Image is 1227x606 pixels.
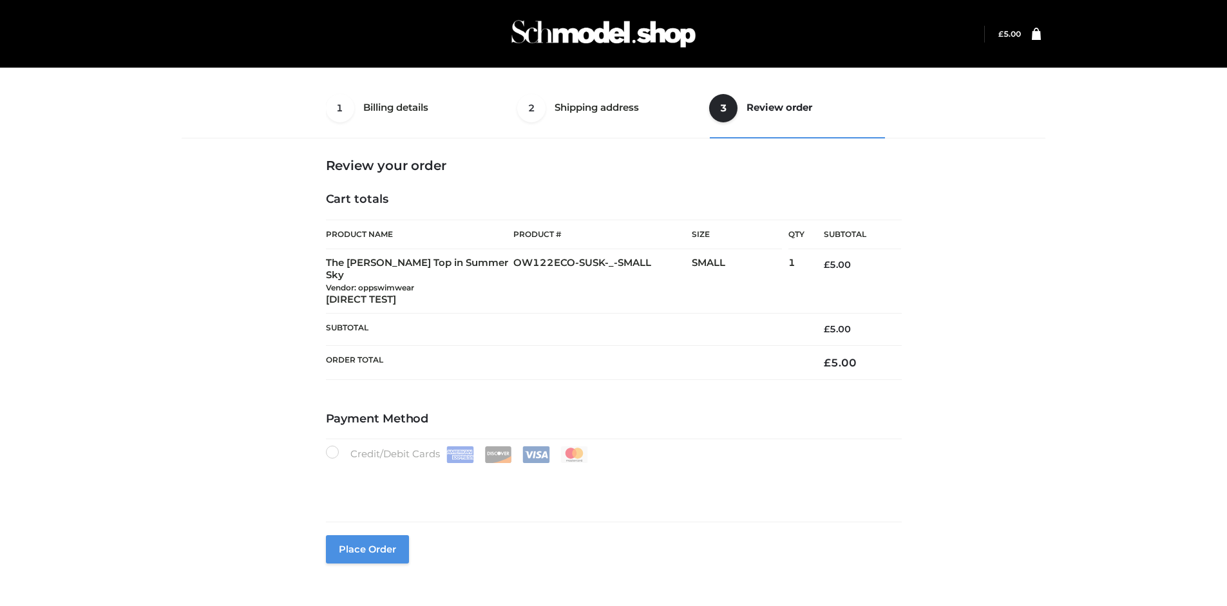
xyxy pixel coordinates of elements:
span: £ [824,356,831,369]
span: £ [824,323,830,335]
h4: Cart totals [326,193,902,207]
bdi: 5.00 [824,323,851,335]
th: Product Name [326,220,514,249]
h3: Review your order [326,158,902,173]
small: Vendor: oppswimwear [326,283,414,292]
th: Size [692,220,782,249]
bdi: 5.00 [824,259,851,270]
img: Mastercard [560,446,588,463]
th: Subtotal [804,220,901,249]
td: 1 [788,249,804,314]
th: Subtotal [326,314,805,345]
td: OW122ECO-SUSK-_-SMALL [513,249,692,314]
bdi: 5.00 [998,29,1021,39]
button: Place order [326,535,409,563]
span: £ [998,29,1003,39]
a: £5.00 [998,29,1021,39]
label: Credit/Debit Cards [326,446,589,463]
th: Order Total [326,345,805,379]
h4: Payment Method [326,412,902,426]
bdi: 5.00 [824,356,857,369]
th: Qty [788,220,804,249]
td: The [PERSON_NAME] Top in Summer Sky [DIRECT TEST] [326,249,514,314]
span: £ [824,259,830,270]
img: Discover [484,446,512,463]
img: Schmodel Admin 964 [507,8,700,59]
iframe: Secure payment input frame [323,460,899,507]
img: Visa [522,446,550,463]
img: Amex [446,446,474,463]
td: SMALL [692,249,788,314]
th: Product # [513,220,692,249]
